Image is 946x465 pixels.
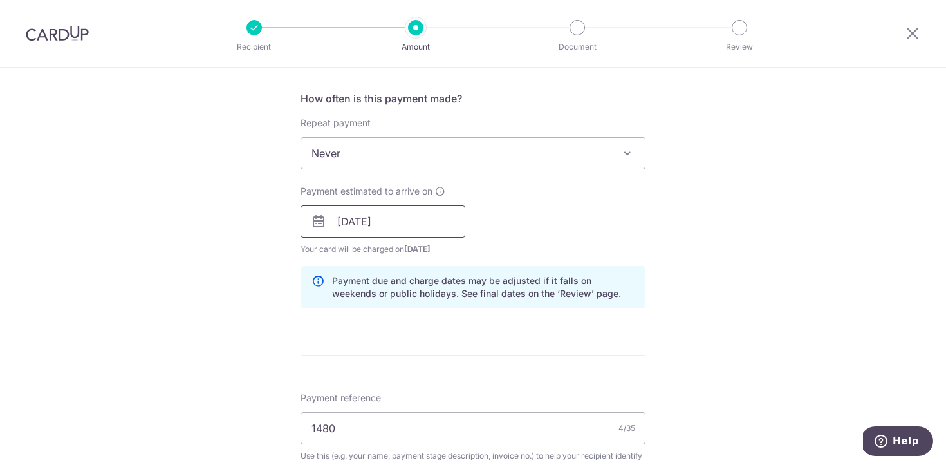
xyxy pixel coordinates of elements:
span: Never [301,137,645,169]
div: 4/35 [618,422,635,435]
input: DD / MM / YYYY [301,205,465,238]
p: Document [530,41,625,53]
span: Never [301,138,645,169]
span: [DATE] [404,244,431,254]
p: Recipient [207,41,302,53]
span: Your card will be charged on [301,243,465,256]
p: Review [692,41,787,53]
label: Repeat payment [301,117,371,129]
span: Payment reference [301,392,381,404]
h5: How often is this payment made? [301,91,645,106]
iframe: Opens a widget where you can find more information [863,426,933,459]
img: CardUp [26,26,89,41]
p: Amount [368,41,463,53]
span: Payment estimated to arrive on [301,185,432,198]
p: Payment due and charge dates may be adjusted if it falls on weekends or public holidays. See fina... [332,274,635,300]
